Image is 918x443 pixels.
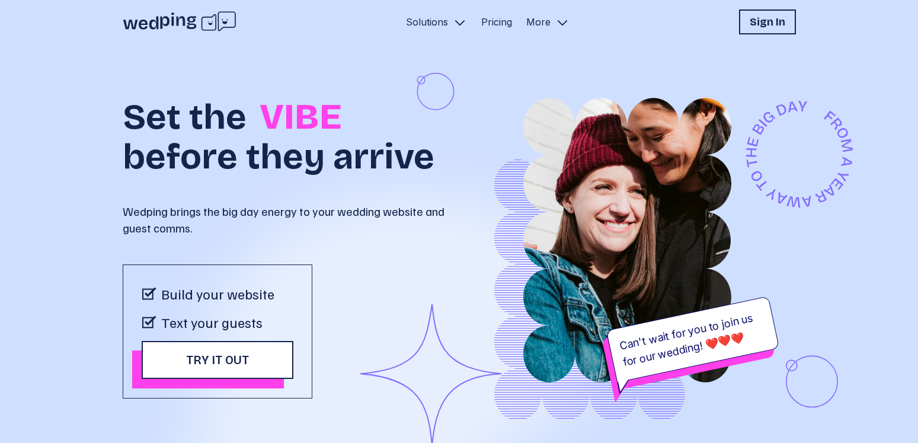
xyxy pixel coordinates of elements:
[123,203,459,236] p: Wedping brings the big day energy to your wedding website and guest comms.
[406,15,448,29] p: Solutions
[739,9,796,34] button: Sign In
[260,95,342,138] span: VIBE
[522,9,574,34] button: More
[123,82,459,174] h1: Set the before they arrive
[606,296,779,383] div: Can't wait for you to join us for our wedding! ❤️️️❤️️️❤️
[481,15,512,29] a: Pricing
[526,15,551,29] p: More
[401,9,472,34] button: Solutions
[161,313,263,332] p: Text your guests
[401,9,574,34] nav: Primary Navigation
[142,341,293,379] button: Try it out
[750,14,785,30] h1: Sign In
[161,284,274,303] p: Build your website
[186,353,249,367] span: Try it out
[459,98,796,383] img: couple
